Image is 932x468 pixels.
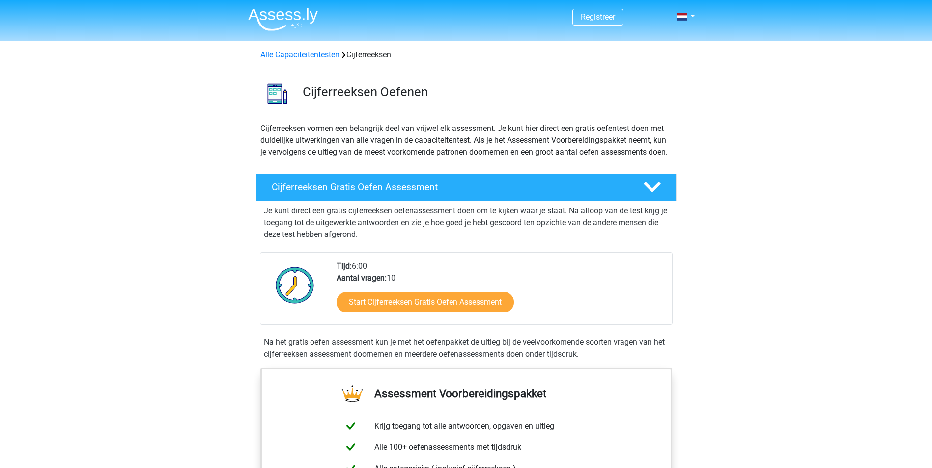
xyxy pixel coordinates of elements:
b: Aantal vragen: [337,273,387,283]
div: Na het gratis oefen assessment kun je met het oefenpakket de uitleg bij de veelvoorkomende soorte... [260,337,673,360]
h3: Cijferreeksen Oefenen [303,84,669,100]
div: 6:00 10 [329,260,672,324]
img: Klok [270,260,320,310]
p: Cijferreeksen vormen een belangrijk deel van vrijwel elk assessment. Je kunt hier direct een grat... [260,123,672,158]
a: Alle Capaciteitentesten [260,50,339,59]
h4: Cijferreeksen Gratis Oefen Assessment [272,182,627,193]
b: Tijd: [337,261,352,271]
img: cijferreeksen [256,73,298,114]
img: Assessly [248,8,318,31]
a: Cijferreeksen Gratis Oefen Assessment [252,174,680,201]
div: Cijferreeksen [256,49,676,61]
a: Registreer [581,12,615,22]
p: Je kunt direct een gratis cijferreeksen oefenassessment doen om te kijken waar je staat. Na afloo... [264,205,669,240]
a: Start Cijferreeksen Gratis Oefen Assessment [337,292,514,312]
